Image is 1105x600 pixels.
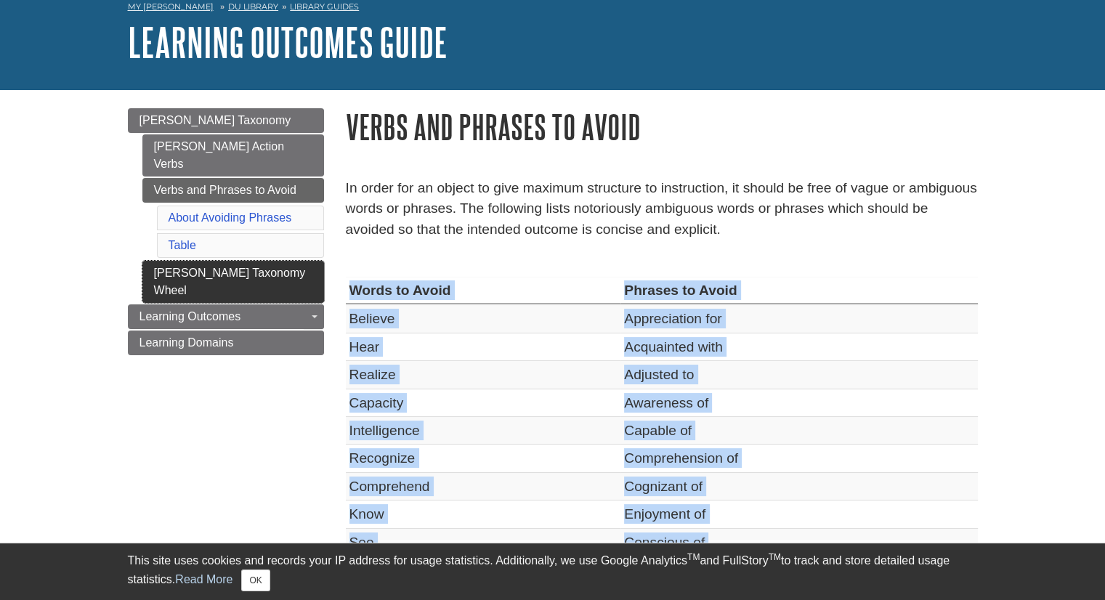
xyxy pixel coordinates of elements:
td: Awareness of [620,389,977,416]
a: Read More [175,573,232,585]
td: Comprehension of [620,445,977,472]
a: Verbs and Phrases to Avoid [142,178,324,203]
a: Learning Outcomes [128,304,324,329]
td: Believe [346,304,621,333]
a: About Avoiding Phrases [169,211,292,224]
p: In order for an object to give maximum structure to instruction, it should be free of vague or am... [346,178,978,240]
h1: Verbs and Phrases to Avoid [346,108,978,145]
div: Guide Page Menu [128,108,324,355]
td: Conscious of [620,528,977,556]
sup: TM [687,552,700,562]
td: Know [346,500,621,528]
td: See [346,528,621,556]
th: Words to Avoid [346,277,621,304]
a: [PERSON_NAME] Action Verbs [142,134,324,177]
a: Learning Domains [128,331,324,355]
td: Adjusted to [620,361,977,389]
a: DU Library [228,1,278,12]
a: [PERSON_NAME] Taxonomy [128,108,324,133]
td: Comprehend [346,472,621,500]
th: Phrases to Avoid [620,277,977,304]
a: Learning Outcomes Guide [128,20,448,65]
a: My [PERSON_NAME] [128,1,214,13]
a: Table [169,239,196,251]
td: Hear [346,333,621,360]
td: Enjoyment of [620,500,977,528]
span: Learning Outcomes [139,310,241,323]
span: [PERSON_NAME] Taxonomy [139,114,291,126]
td: Acquainted with [620,333,977,360]
td: Appreciation for [620,304,977,333]
button: Close [241,569,270,591]
td: Capable of [620,417,977,445]
td: Capacity [346,389,621,416]
td: Recognize [346,445,621,472]
a: [PERSON_NAME] Taxonomy Wheel [142,261,324,303]
span: Learning Domains [139,336,234,349]
td: Realize [346,361,621,389]
div: This site uses cookies and records your IP address for usage statistics. Additionally, we use Goo... [128,552,978,591]
a: Library Guides [290,1,359,12]
td: Intelligence [346,417,621,445]
sup: TM [769,552,781,562]
td: Cognizant of [620,472,977,500]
